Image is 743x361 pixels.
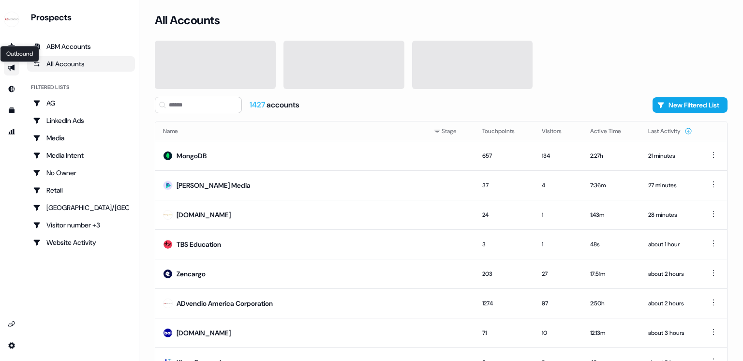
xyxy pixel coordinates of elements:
div: 27 minutes [648,180,692,190]
div: 27 [542,269,575,279]
div: TBS Education [177,240,221,249]
a: Go to LinkedIn Ads [27,113,135,128]
div: Website Activity [33,238,129,247]
a: Go to No Owner [27,165,135,180]
div: 10 [542,328,575,338]
div: 71 [482,328,526,338]
div: AG [33,98,129,108]
a: Go to Media Intent [27,148,135,163]
div: 1274 [482,299,526,308]
div: 657 [482,151,526,161]
div: [PERSON_NAME] Media [177,180,251,190]
button: Touchpoints [482,122,526,140]
div: about 1 hour [648,240,692,249]
button: Last Activity [648,122,692,140]
div: 4 [542,180,575,190]
a: Go to integrations [4,316,19,332]
a: Go to outbound experience [4,60,19,75]
div: [DOMAIN_NAME] [177,210,231,220]
div: All Accounts [33,59,129,69]
a: Go to Website Activity [27,235,135,250]
div: Zencargo [177,269,206,279]
div: 203 [482,269,526,279]
a: Go to Inbound [4,81,19,97]
a: Go to AG [27,95,135,111]
div: Visitor number +3 [33,220,129,230]
div: Media [33,133,129,143]
a: Go to USA/Canada [27,200,135,215]
div: 7:36m [590,180,633,190]
div: 134 [542,151,575,161]
div: 2:27h [590,151,633,161]
button: Active Time [590,122,633,140]
a: Go to templates [4,103,19,118]
div: 3 [482,240,526,249]
div: 1 [542,210,575,220]
div: 17:51m [590,269,633,279]
a: Go to Media [27,130,135,146]
div: Retail [33,185,129,195]
a: Go to Retail [27,182,135,198]
div: ABM Accounts [33,42,129,51]
div: Prospects [31,12,135,23]
a: Go to integrations [4,338,19,353]
div: 12:13m [590,328,633,338]
div: Stage [434,126,467,136]
div: 2:50h [590,299,633,308]
div: MongoDB [177,151,207,161]
div: accounts [250,100,299,110]
div: 97 [542,299,575,308]
div: 1 [542,240,575,249]
h3: All Accounts [155,13,220,28]
a: Go to Visitor number +3 [27,217,135,233]
div: [DOMAIN_NAME] [177,328,231,338]
div: 28 minutes [648,210,692,220]
a: All accounts [27,56,135,72]
div: 1:43m [590,210,633,220]
div: about 3 hours [648,328,692,338]
th: Name [155,121,426,141]
div: 48s [590,240,633,249]
div: No Owner [33,168,129,178]
div: about 2 hours [648,269,692,279]
button: New Filtered List [653,97,728,113]
div: ADvendio America Corporation [177,299,273,308]
div: [GEOGRAPHIC_DATA]/[GEOGRAPHIC_DATA] [33,203,129,212]
div: 24 [482,210,526,220]
span: 1427 [250,100,267,110]
a: ABM Accounts [27,39,135,54]
button: Visitors [542,122,573,140]
div: about 2 hours [648,299,692,308]
a: Go to prospects [4,39,19,54]
div: Media Intent [33,150,129,160]
div: 37 [482,180,526,190]
div: 21 minutes [648,151,692,161]
div: LinkedIn Ads [33,116,129,125]
a: Go to attribution [4,124,19,139]
div: Filtered lists [31,83,69,91]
